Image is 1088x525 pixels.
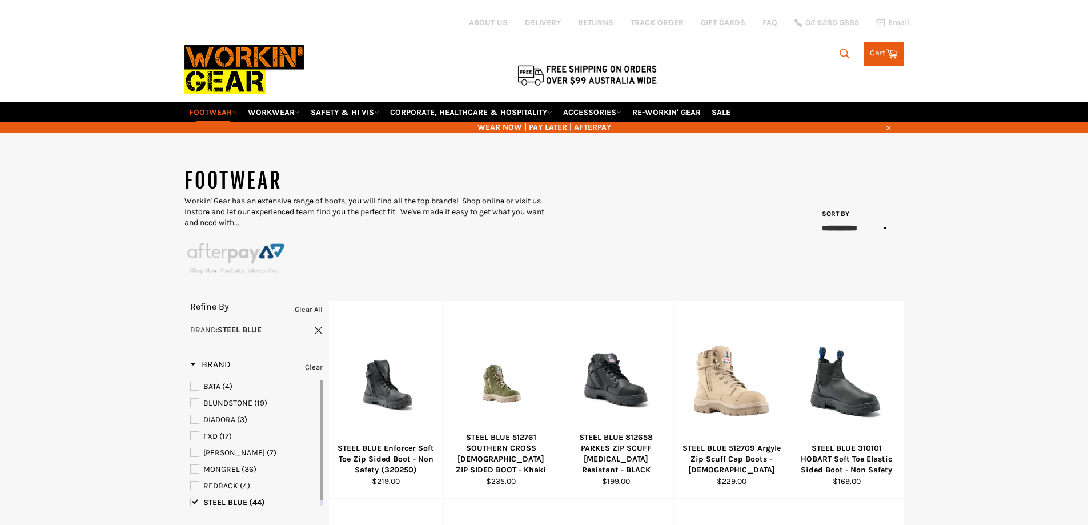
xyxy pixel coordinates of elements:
a: SAFETY & HI VIS [306,102,384,122]
a: 02 6280 5885 [794,19,859,27]
img: Flat $9.95 shipping Australia wide [516,63,659,87]
a: REDBACK [190,480,318,492]
a: Clear [305,361,323,374]
a: RE-WORKIN' GEAR [628,102,705,122]
span: REDBACK [203,481,238,491]
a: ABOUT US [469,17,508,28]
span: Brand [190,325,216,335]
span: (44) [249,498,265,507]
a: STEEL BLUE [190,496,318,509]
img: Workin Gear leaders in Workwear, Safety Boots, PPE, Uniforms. Australia's No.1 in Workwear [184,37,304,102]
a: CORPORATE, HEALTHCARE & HOSPITALITY [386,102,557,122]
span: BLUNDSTONE [203,398,252,408]
span: STEEL BLUE [203,498,247,507]
h1: FOOTWEAR [184,167,544,195]
a: Brand:STEEL BLUE [190,324,323,335]
a: TRACK ORDER [631,17,684,28]
a: STEEL BLUE 512761 SOUTHERN CROSS LADIES ZIP SIDED BOOT - KhakiSTEEL BLUE 512761 SOUTHERN CROSS [D... [443,301,559,499]
div: STEEL BLUE 812658 PARKES ZIP SCUFF [MEDICAL_DATA] Resistant - BLACK [566,432,667,476]
p: Workin' Gear has an extensive range of boots, you will find all the top brands! Shop online or vi... [184,195,544,229]
a: RETURNS [578,17,613,28]
span: Email [888,19,910,27]
h3: Brand [190,359,231,370]
span: (4) [240,481,250,491]
div: STEEL BLUE Enforcer Soft Toe Zip Sided Boot - Non Safety (320250) [336,443,436,476]
span: BATA [203,382,220,391]
span: (36) [242,464,256,474]
a: STEEL BLUE Enforcer Soft Toe Zip Sided Boot - Non Safety (320250)STEEL BLUE Enforcer Soft Toe Zip... [328,301,444,499]
a: BLUNDSTONE [190,397,318,410]
a: STEEL BLUE 512709 Argyle Zip Scuff Cap Boots - LadiesSTEEL BLUE 512709 Argyle Zip Scuff Cap Boots... [673,301,789,499]
span: DIADORA [203,415,235,424]
span: 02 6280 5885 [805,19,859,27]
div: STEEL BLUE 512761 SOUTHERN CROSS [DEMOGRAPHIC_DATA] ZIP SIDED BOOT - Khaki [451,432,552,476]
a: FXD [190,430,318,443]
span: Refine By [190,301,229,312]
a: FAQ [762,17,777,28]
span: (3) [237,415,247,424]
label: Sort by [818,209,850,219]
span: WEAR NOW | PAY LATER | AFTERPAY [184,122,904,133]
a: GIFT CARDS [701,17,745,28]
strong: STEEL BLUE [218,325,262,335]
a: Cart [864,42,904,66]
span: [PERSON_NAME] [203,448,265,458]
span: (7) [267,448,276,458]
a: STEEL BLUE 310101 HOBART Soft Toe Elastic Sided Boot - Non SafetySTEEL BLUE 310101 HOBART Soft To... [789,301,904,499]
span: MONGREL [203,464,240,474]
a: Email [876,18,910,27]
span: : [190,325,262,335]
a: ACCESSORIES [559,102,626,122]
span: (19) [254,398,267,408]
a: BATA [190,380,318,393]
span: (4) [222,382,232,391]
a: Clear All [295,303,323,316]
div: STEEL BLUE 310101 HOBART Soft Toe Elastic Sided Boot - Non Safety [796,443,897,476]
a: STEEL BLUE 812658 PARKES ZIP SCUFF Electric Shock Resistant - BLACKSTEEL BLUE 812658 PARKES ZIP S... [559,301,674,499]
a: MONGREL [190,463,318,476]
a: FOOTWEAR [184,102,242,122]
div: STEEL BLUE 512709 Argyle Zip Scuff Cap Boots - [DEMOGRAPHIC_DATA] [681,443,782,476]
a: SALE [707,102,735,122]
a: MACK [190,447,318,459]
a: DIADORA [190,414,318,426]
span: (17) [219,431,232,441]
a: WORKWEAR [243,102,304,122]
span: FXD [203,431,218,441]
a: DELIVERY [525,17,561,28]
